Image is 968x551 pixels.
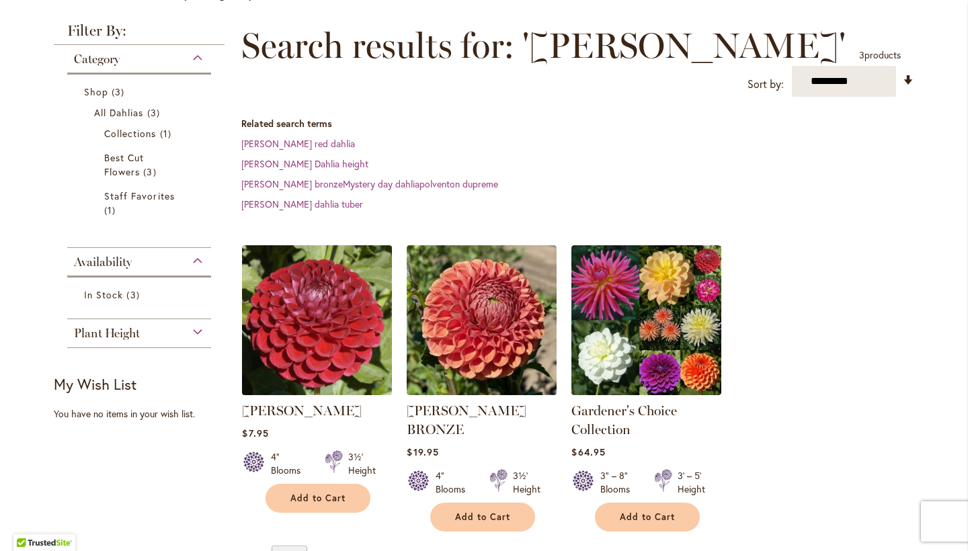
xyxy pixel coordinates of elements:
[74,52,120,67] span: Category
[10,503,48,541] iframe: Launch Accessibility Center
[290,493,346,504] span: Add to Cart
[126,288,143,302] span: 3
[104,151,177,179] a: Best Cut Flowers
[407,245,557,395] img: CORNEL BRONZE
[436,469,473,496] div: 4" Blooms
[407,385,557,398] a: CORNEL BRONZE
[455,511,510,523] span: Add to Cart
[241,177,498,190] a: [PERSON_NAME] bronzeMystery day dahliapolventon dupreme
[104,126,177,140] a: Collections
[143,165,159,179] span: 3
[239,241,396,398] img: CORNEL
[407,402,526,437] a: [PERSON_NAME] BRONZE
[104,189,175,202] span: Staff Favorites
[748,72,784,97] label: Sort by:
[242,402,362,419] a: [PERSON_NAME]
[859,44,901,66] p: products
[241,137,355,150] a: [PERSON_NAME] red dahlia
[104,189,177,217] a: Staff Favorites
[407,446,438,458] span: $19.95
[430,503,535,532] button: Add to Cart
[266,484,370,513] button: Add to Cart
[94,105,188,120] a: All Dahlias
[595,503,700,532] button: Add to Cart
[54,407,233,421] div: You have no items in your wish list.
[571,245,721,395] img: Gardener's Choice Collection
[84,85,198,99] a: Shop
[348,450,376,477] div: 3½' Height
[242,427,268,439] span: $7.95
[600,469,638,496] div: 3" – 8" Blooms
[242,385,392,398] a: CORNEL
[859,48,864,61] span: 3
[94,106,144,119] span: All Dahlias
[54,24,225,45] strong: Filter By:
[104,127,157,140] span: Collections
[104,151,144,178] span: Best Cut Flowers
[571,446,605,458] span: $64.95
[74,326,140,341] span: Plant Height
[678,469,705,496] div: 3' – 5' Height
[104,203,119,217] span: 1
[241,157,368,170] a: [PERSON_NAME] Dahlia height
[241,198,363,210] a: [PERSON_NAME] dahlia tuber
[84,288,123,301] span: In Stock
[84,85,108,98] span: Shop
[147,105,163,120] span: 3
[271,450,309,477] div: 4" Blooms
[620,511,675,523] span: Add to Cart
[74,255,132,269] span: Availability
[571,402,677,437] a: Gardener's Choice Collection
[54,374,136,394] strong: My Wish List
[241,117,914,130] dt: Related search terms
[160,126,175,140] span: 1
[513,469,540,496] div: 3½' Height
[571,385,721,398] a: Gardener's Choice Collection
[112,85,128,99] span: 3
[84,288,198,302] a: In Stock 3
[241,26,846,66] span: Search results for: '[PERSON_NAME]'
